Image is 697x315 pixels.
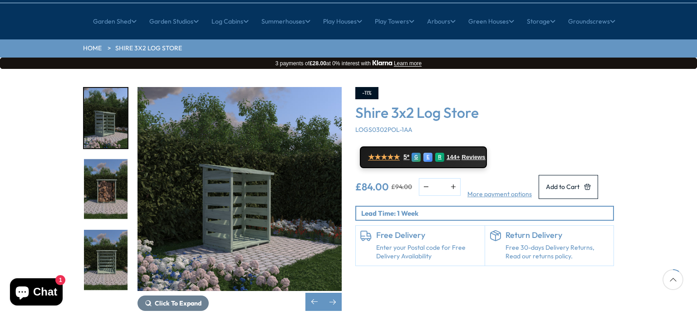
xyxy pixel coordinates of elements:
a: Garden Studios [149,10,199,33]
h6: Return Delivery [506,230,609,240]
a: ★★★★★ 5* G E R 144+ Reviews [360,146,487,168]
a: Green Houses [468,10,514,33]
span: Add to Cart [546,184,579,190]
div: Next slide [324,293,342,311]
a: More payment options [467,190,532,199]
div: E [423,153,432,162]
div: 9 / 9 [83,229,128,291]
a: Log Cabins [211,10,249,33]
a: Garden Shed [93,10,137,33]
a: Storage [527,10,555,33]
a: Shire 3x2 Log Store [115,44,182,53]
img: Small_pent_LOG_STORE_3X2_GARDEN_front_life_200x200.jpg [84,159,128,219]
div: G [412,153,421,162]
img: Shire 3x2 Log Store [137,87,342,291]
a: Arbours [427,10,456,33]
h3: Shire 3x2 Log Store [355,104,614,121]
span: 144+ [447,154,460,161]
img: Small_pent_LOG_STORE_3X2_GARDEN_LH_200x200.jpg [84,88,128,148]
a: Enter your Postal code for Free Delivery Availability [376,243,480,261]
p: Free 30-days Delivery Returns, Read our returns policy. [506,243,609,261]
p: Lead Time: 1 Week [361,208,613,218]
span: ★★★★★ [368,153,400,161]
div: -11% [355,87,378,99]
a: Groundscrews [568,10,615,33]
span: Reviews [462,154,486,161]
div: 8 / 9 [83,158,128,220]
del: £94.00 [391,184,412,190]
ins: £84.00 [355,182,389,192]
a: Play Towers [375,10,414,33]
div: R [435,153,444,162]
button: Add to Cart [539,175,598,199]
span: Click To Expand [155,299,201,307]
a: Play Houses [323,10,362,33]
div: Previous slide [305,293,324,311]
inbox-online-store-chat: Shopify online store chat [7,278,65,308]
div: 7 / 9 [83,87,128,149]
h6: Free Delivery [376,230,480,240]
span: LOGS0302POL-1AA [355,126,412,134]
img: Small_pent_LOG_STORE_3X2_GARDEN_front_200x200.jpg [84,230,128,290]
button: Click To Expand [137,296,209,311]
a: Summerhouses [261,10,310,33]
div: 7 / 9 [137,87,342,311]
a: HOME [83,44,102,53]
